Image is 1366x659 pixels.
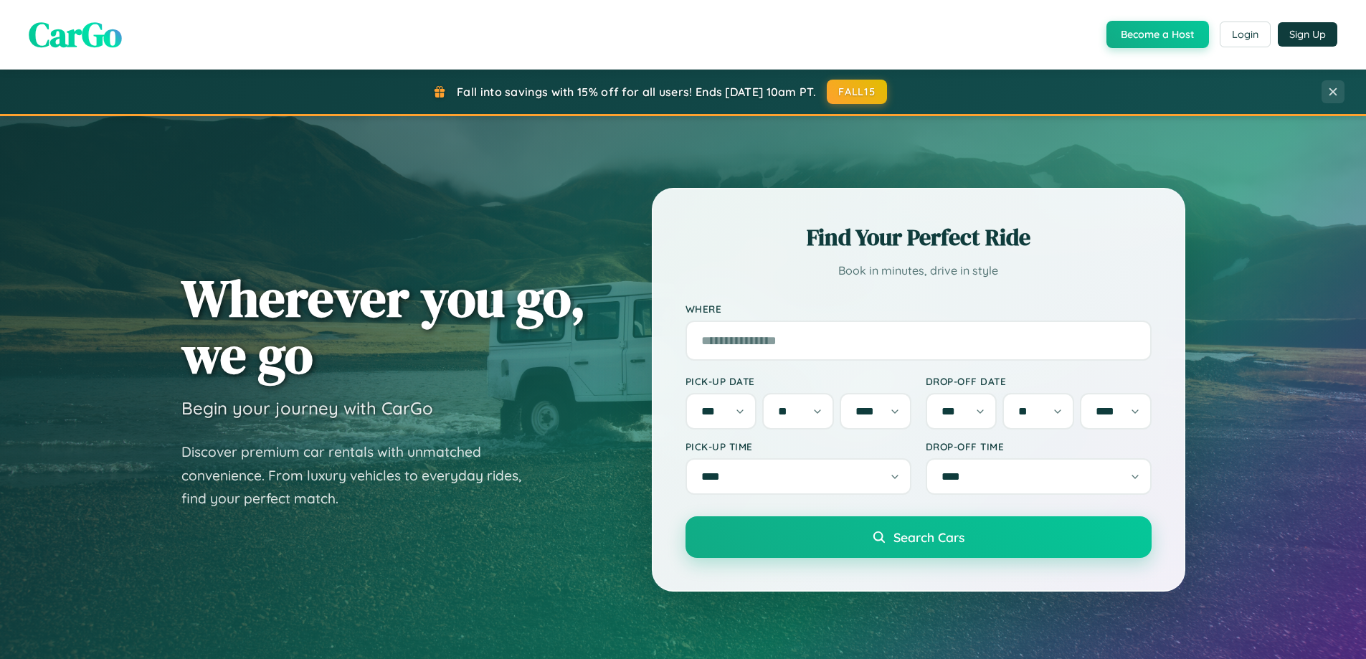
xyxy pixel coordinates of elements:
label: Where [686,303,1152,315]
span: Search Cars [893,529,964,545]
label: Pick-up Date [686,375,911,387]
h2: Find Your Perfect Ride [686,222,1152,253]
button: Login [1220,22,1271,47]
label: Pick-up Time [686,440,911,452]
button: FALL15 [827,80,887,104]
span: Fall into savings with 15% off for all users! Ends [DATE] 10am PT. [457,85,816,99]
button: Sign Up [1278,22,1337,47]
span: CarGo [29,11,122,58]
label: Drop-off Time [926,440,1152,452]
button: Become a Host [1106,21,1209,48]
p: Discover premium car rentals with unmatched convenience. From luxury vehicles to everyday rides, ... [181,440,540,511]
p: Book in minutes, drive in style [686,260,1152,281]
h3: Begin your journey with CarGo [181,397,433,419]
h1: Wherever you go, we go [181,270,586,383]
label: Drop-off Date [926,375,1152,387]
button: Search Cars [686,516,1152,558]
